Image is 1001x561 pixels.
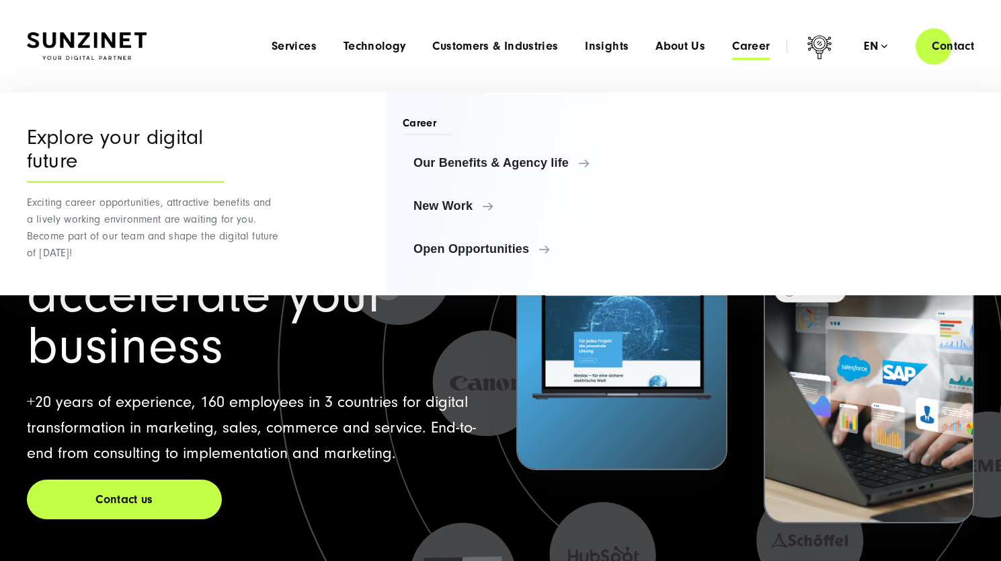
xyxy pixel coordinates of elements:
[655,40,705,53] a: About Us
[916,27,990,65] a: Contact
[27,32,147,61] img: SUNZINET Full Service Digital Agentur
[403,233,680,265] a: Open Opportunities
[516,135,727,470] button: Niedax Group:360° Customer Experience Letztes Projekt von Niedax. Ein Laptop auf dem die Niedax W...
[27,219,485,372] h1: We grow & accelerate your business
[764,188,974,523] button: Bosch Digit:Enabling higher efficiency for a higher revenue recent-project_BOSCH_2024-03
[585,40,629,53] a: Insights
[403,147,680,179] a: Our Benefits & Agency life
[27,126,224,183] div: Explore your digital future
[864,40,887,53] div: en
[765,266,973,522] img: recent-project_BOSCH_2024-03
[344,40,406,53] a: Technology
[413,156,670,170] span: Our Benefits & Agency life
[432,40,558,53] a: Customers & Industries
[27,194,279,262] p: Exciting career opportunities, attractive benefits and a lively working environment are waiting f...
[732,40,770,53] a: Career
[27,389,485,466] p: +20 years of experience, 160 employees in 3 countries for digital transformation in marketing, sa...
[403,190,680,222] a: New Work
[27,480,222,519] a: Contact us
[518,213,725,469] img: Letztes Projekt von Niedax. Ein Laptop auf dem die Niedax Website geöffnet ist, auf blauem Hinter...
[403,116,452,135] span: Career
[413,199,670,213] span: New Work
[413,242,670,256] span: Open Opportunities
[272,40,317,53] a: Services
